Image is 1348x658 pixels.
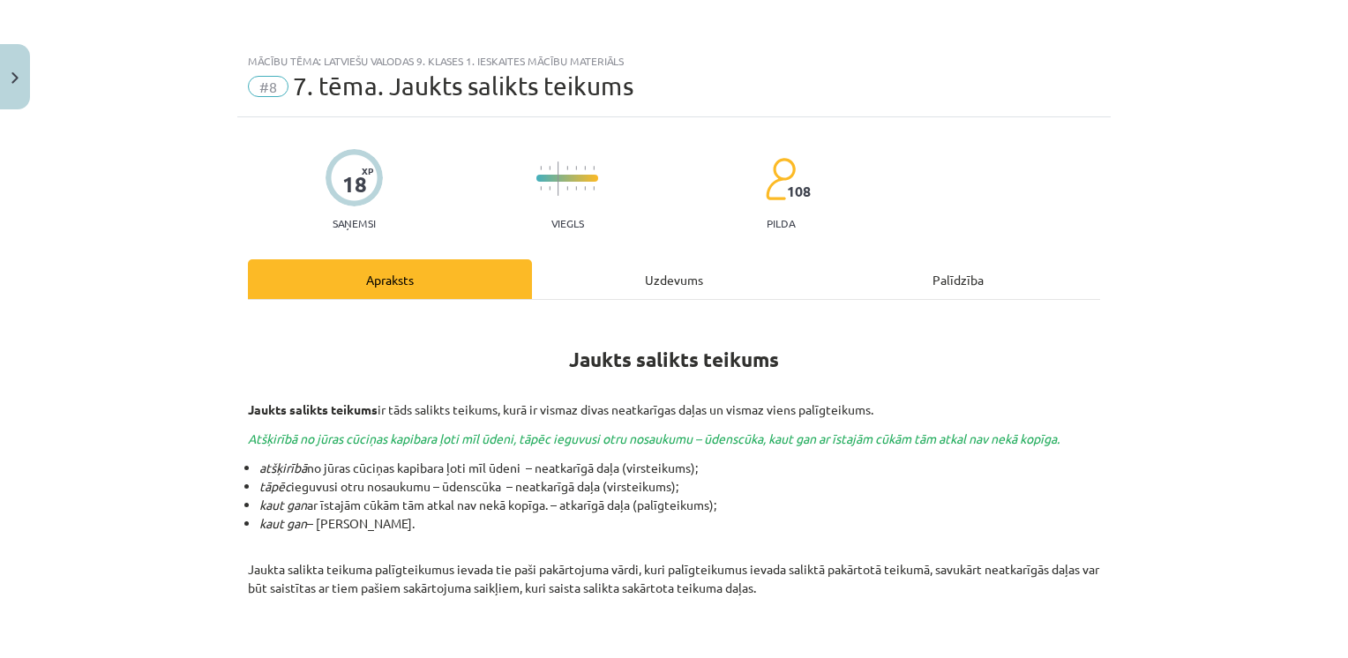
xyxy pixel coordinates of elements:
em: atšķirībā [259,460,307,475]
img: students-c634bb4e5e11cddfef0936a35e636f08e4e9abd3cc4e673bd6f9a4125e45ecb1.svg [765,157,796,201]
img: icon-short-line-57e1e144782c952c97e751825c79c345078a6d821885a25fce030b3d8c18986b.svg [540,166,542,170]
em: kaut gan [259,497,307,512]
img: icon-close-lesson-0947bae3869378f0d4975bcd49f059093ad1ed9edebbc8119c70593378902aed.svg [11,72,19,84]
img: icon-short-line-57e1e144782c952c97e751825c79c345078a6d821885a25fce030b3d8c18986b.svg [575,186,577,191]
b: Jaukts salikts teikums [569,347,779,372]
span: #8 [248,76,288,97]
p: Saņemsi [326,217,383,229]
img: icon-short-line-57e1e144782c952c97e751825c79c345078a6d821885a25fce030b3d8c18986b.svg [575,166,577,170]
span: XP [362,166,373,176]
img: icon-short-line-57e1e144782c952c97e751825c79c345078a6d821885a25fce030b3d8c18986b.svg [593,186,595,191]
em: Atšķirībā no jūras cūciņas kapibara ļoti mīl ūdeni, tāpēc ieguvusi otru nosaukumu – ūdenscūka, ka... [248,430,1060,446]
li: ieguvusi otru nosaukumu – ūdenscūka – neatkarīgā daļa (virsteikums); [259,477,1100,496]
p: Viegls [551,217,584,229]
strong: Jaukts salikts teikums [248,401,378,417]
img: icon-short-line-57e1e144782c952c97e751825c79c345078a6d821885a25fce030b3d8c18986b.svg [584,186,586,191]
img: icon-short-line-57e1e144782c952c97e751825c79c345078a6d821885a25fce030b3d8c18986b.svg [566,166,568,170]
li: ar īstajām cūkām tām atkal nav nekā kopīga. – atkarīgā daļa (palīgteikums); [259,496,1100,514]
img: icon-long-line-d9ea69661e0d244f92f715978eff75569469978d946b2353a9bb055b3ed8787d.svg [558,161,559,196]
span: 7. tēma. Jaukts salikts teikums [293,71,633,101]
li: no jūras cūciņas kapibara ļoti mīl ūdeni – neatkarīgā daļa (virsteikums); [259,459,1100,477]
p: pilda [767,217,795,229]
img: icon-short-line-57e1e144782c952c97e751825c79c345078a6d821885a25fce030b3d8c18986b.svg [566,186,568,191]
div: Mācību tēma: Latviešu valodas 9. klases 1. ieskaites mācību materiāls [248,55,1100,67]
p: Jaukta salikta teikuma palīgteikumus ievada tie paši pakārtojuma vārdi, kuri palīgteikumus ievada... [248,542,1100,653]
div: Uzdevums [532,259,816,299]
img: icon-short-line-57e1e144782c952c97e751825c79c345078a6d821885a25fce030b3d8c18986b.svg [584,166,586,170]
div: Apraksts [248,259,532,299]
li: – [PERSON_NAME]. [259,514,1100,533]
p: ir tāds salikts teikums, kurā ir vismaz divas neatkarīgas daļas un vismaz viens palīgteikums. [248,400,1100,419]
img: icon-short-line-57e1e144782c952c97e751825c79c345078a6d821885a25fce030b3d8c18986b.svg [549,166,550,170]
span: 108 [787,183,811,199]
div: 18 [342,172,367,197]
em: kaut gan [259,515,307,531]
div: Palīdzība [816,259,1100,299]
img: icon-short-line-57e1e144782c952c97e751825c79c345078a6d821885a25fce030b3d8c18986b.svg [593,166,595,170]
img: icon-short-line-57e1e144782c952c97e751825c79c345078a6d821885a25fce030b3d8c18986b.svg [549,186,550,191]
img: icon-short-line-57e1e144782c952c97e751825c79c345078a6d821885a25fce030b3d8c18986b.svg [540,186,542,191]
em: tāpēc [259,478,291,494]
